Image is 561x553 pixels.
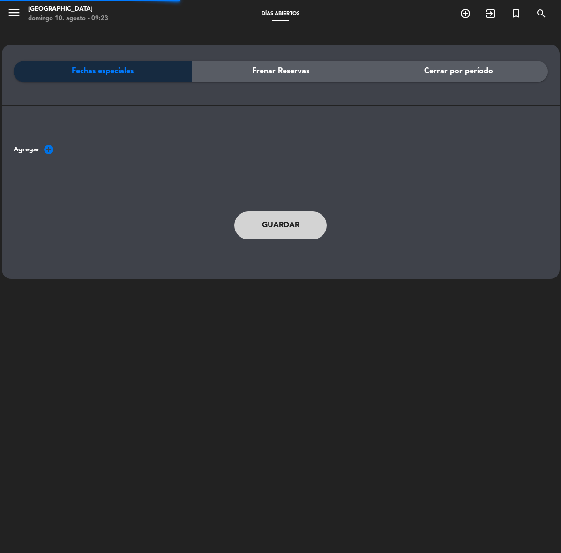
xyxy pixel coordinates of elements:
[28,5,108,14] div: [GEOGRAPHIC_DATA]
[485,8,496,19] i: exit_to_app
[252,65,309,77] span: Frenar Reservas
[234,211,327,239] button: Guardar
[510,8,522,19] i: turned_in_not
[7,6,21,20] i: menu
[460,8,471,19] i: add_circle_outline
[14,144,40,155] span: Agregar
[257,11,304,16] span: Días abiertos
[536,8,547,19] i: search
[72,65,134,77] span: Fechas especiales
[28,14,108,23] div: domingo 10. agosto - 09:23
[7,6,21,23] button: menu
[43,144,54,155] i: add_circle
[424,65,493,77] span: Cerrar por período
